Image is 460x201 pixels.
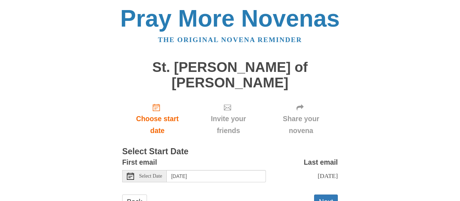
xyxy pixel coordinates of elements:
label: Last email [304,156,338,168]
h1: St. [PERSON_NAME] of [PERSON_NAME] [122,60,338,90]
span: Choose start date [129,113,185,137]
div: Click "Next" to confirm your start date first. [264,97,338,140]
span: Invite your friends [200,113,257,137]
a: Pray More Novenas [120,5,340,32]
span: Share your novena [271,113,331,137]
span: [DATE] [318,172,338,179]
div: Click "Next" to confirm your start date first. [193,97,264,140]
a: The original novena reminder [158,36,302,44]
a: Choose start date [122,97,193,140]
h3: Select Start Date [122,147,338,156]
label: First email [122,156,157,168]
span: Select Date [139,174,162,179]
